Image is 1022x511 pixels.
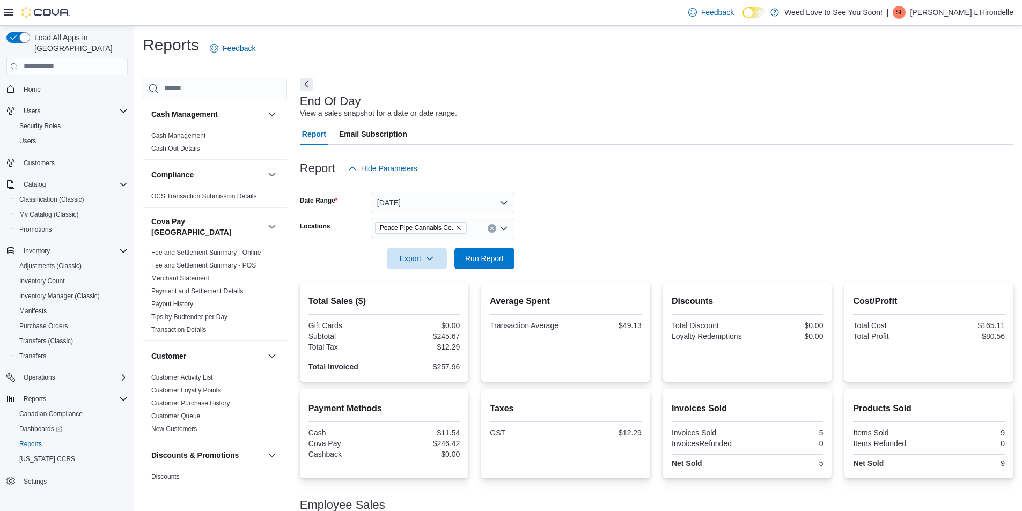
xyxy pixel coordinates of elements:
h3: Cash Management [151,109,218,120]
button: Home [2,82,132,97]
span: Operations [24,373,55,382]
span: Payment and Settlement Details [151,287,243,295]
div: View a sales snapshot for a date or date range. [300,108,457,119]
button: Cova Pay [GEOGRAPHIC_DATA] [151,216,263,238]
span: Reports [19,440,42,448]
button: Operations [2,370,132,385]
div: 9 [931,459,1005,468]
span: OCS Transaction Submission Details [151,192,257,201]
a: Home [19,83,45,96]
h2: Payment Methods [308,402,460,415]
a: Payout History [151,300,193,308]
span: Washington CCRS [15,453,128,465]
div: Items Refunded [853,439,927,448]
h3: Discounts & Promotions [151,450,239,461]
a: New Customers [151,425,197,433]
div: $12.29 [386,343,460,351]
div: Cashback [308,450,382,458]
button: Hide Parameters [344,158,422,179]
h2: Discounts [672,295,824,308]
button: Transfers [11,349,132,364]
a: Dashboards [11,421,132,436]
a: Transfers (Classic) [15,335,77,347]
button: Operations [19,371,60,384]
button: [US_STATE] CCRS [11,451,132,466]
button: Security Roles [11,119,132,134]
button: Cash Management [266,108,278,121]
button: Run Report [454,248,514,269]
div: Cash Management [143,129,287,159]
span: Purchase Orders [15,320,128,332]
h1: Reports [143,34,199,56]
p: [PERSON_NAME] L'Hirondelle [910,6,1013,19]
div: Gift Cards [308,321,382,330]
div: Loyalty Redemptions [672,332,745,340]
span: Peace Pipe Cannabis Co. [375,222,467,234]
span: Adjustments (Classic) [19,262,82,270]
span: Inventory Manager (Classic) [19,292,100,300]
span: Export [393,248,440,269]
a: Classification (Classic) [15,193,89,206]
span: New Customers [151,425,197,433]
span: Classification (Classic) [15,193,128,206]
span: Catalog [19,178,128,191]
p: | [887,6,889,19]
h2: Average Spent [490,295,642,308]
a: Feedback [684,2,738,23]
button: Reports [2,391,132,406]
span: Promotions [15,223,128,236]
button: Discounts & Promotions [266,449,278,462]
label: Locations [300,222,330,231]
div: Items Sold [853,428,927,437]
div: 0 [931,439,1005,448]
a: Users [15,135,40,147]
img: Cova [21,7,70,18]
a: Canadian Compliance [15,408,87,420]
a: Cash Management [151,132,205,139]
div: Cova Pay [308,439,382,448]
span: Transfers [19,352,46,360]
div: 0 [749,439,823,448]
span: Users [19,137,36,145]
h2: Invoices Sold [672,402,824,415]
a: My Catalog (Classic) [15,208,83,221]
span: Dashboards [15,423,128,435]
div: $0.00 [386,321,460,330]
a: Customers [19,157,59,169]
button: Inventory Manager (Classic) [11,288,132,303]
span: Reports [24,395,46,403]
span: Customer Loyalty Points [151,386,221,395]
span: Report [302,123,326,145]
span: Adjustments (Classic) [15,260,128,272]
span: Reports [15,438,128,450]
span: My Catalog (Classic) [15,208,128,221]
p: Weed Love to See You Soon! [784,6,883,19]
button: Discounts & Promotions [151,450,263,461]
button: Manifests [11,303,132,319]
span: Manifests [15,305,128,317]
div: 9 [931,428,1005,437]
span: Customer Purchase History [151,399,230,408]
span: Security Roles [19,122,61,130]
a: Inventory Manager (Classic) [15,290,104,302]
span: Cash Management [151,131,205,140]
a: OCS Transaction Submission Details [151,192,257,200]
button: Catalog [2,177,132,192]
div: Cova Pay [GEOGRAPHIC_DATA] [143,246,287,340]
div: 5 [749,459,823,468]
div: $165.11 [931,321,1005,330]
span: Home [24,85,41,94]
div: Total Cost [853,321,927,330]
div: $0.00 [386,450,460,458]
span: SL [895,6,903,19]
span: [US_STATE] CCRS [19,455,75,463]
div: Total Tax [308,343,382,351]
a: Transfers [15,350,50,362]
span: Fee and Settlement Summary - Online [151,248,261,257]
span: Transfers [15,350,128,362]
a: Customer Activity List [151,374,213,381]
a: Promotions [15,223,56,236]
label: Date Range [300,196,338,205]
span: Home [19,83,128,96]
